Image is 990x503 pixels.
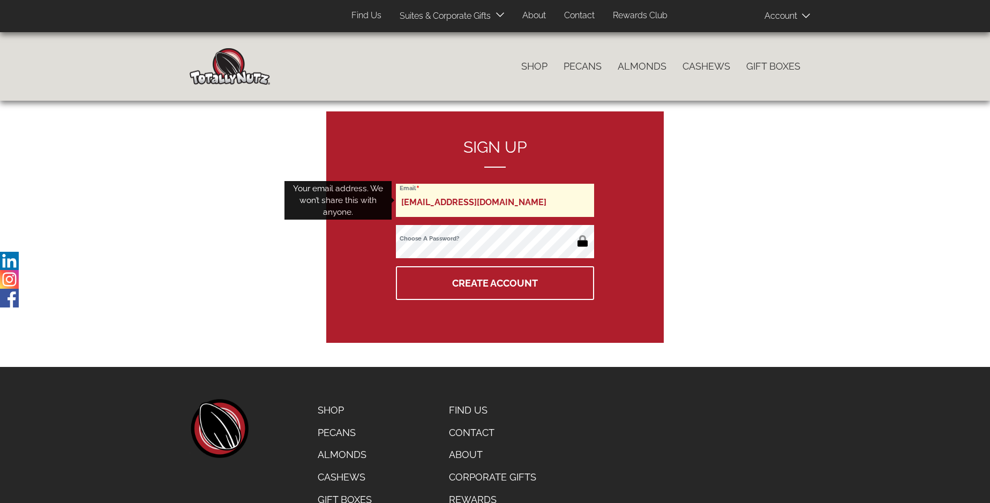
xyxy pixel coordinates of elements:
a: Shop [310,399,380,422]
a: Pecans [556,55,610,78]
a: Rewards Club [605,5,676,26]
img: Home [190,48,270,85]
a: Gift Boxes [738,55,808,78]
a: Find Us [441,399,546,422]
a: Contact [441,422,546,444]
input: Email [396,184,594,217]
a: Suites & Corporate Gifts [392,6,494,27]
a: Almonds [310,444,380,466]
a: Shop [513,55,556,78]
a: About [514,5,554,26]
h2: Sign up [396,138,594,168]
a: Corporate Gifts [441,466,546,489]
div: Your email address. We won’t share this with anyone. [284,181,392,220]
a: About [441,444,546,466]
a: Pecans [310,422,380,444]
a: Cashews [310,466,380,489]
a: home [190,399,249,458]
a: Almonds [610,55,674,78]
a: Contact [556,5,603,26]
a: Cashews [674,55,738,78]
button: Create Account [396,266,594,300]
a: Find Us [343,5,389,26]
